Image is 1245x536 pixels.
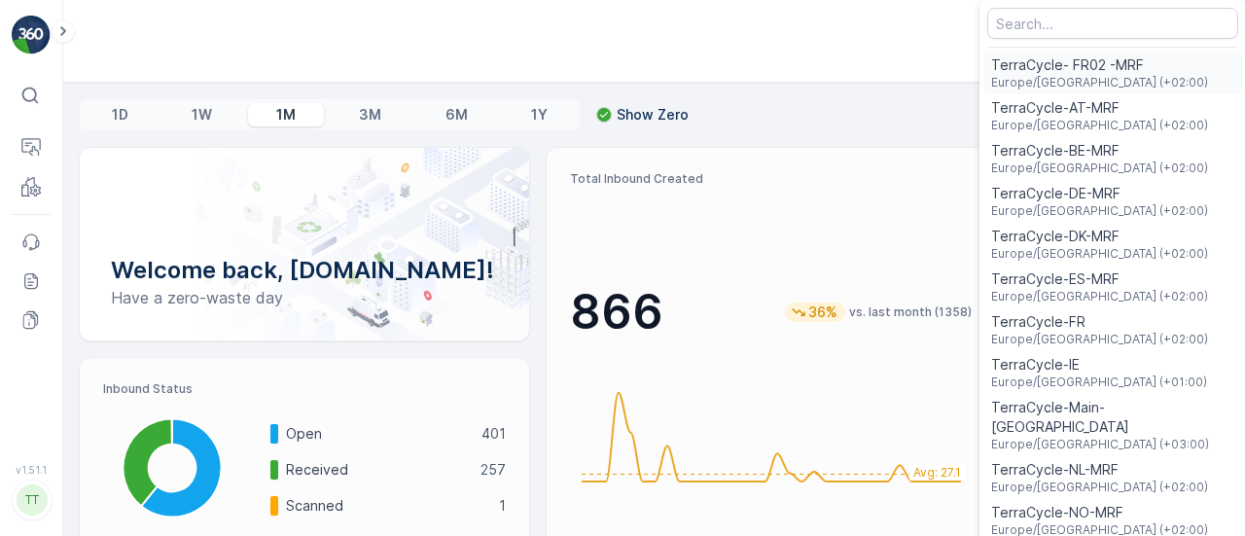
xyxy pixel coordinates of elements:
span: TerraCycle-ES-MRF [991,269,1208,289]
p: Total Inbound Created [570,171,973,187]
span: Europe/[GEOGRAPHIC_DATA] (+01:00) [991,375,1207,390]
p: Inbound Status [103,381,506,397]
button: TT [12,480,51,520]
p: 1Y [531,105,548,125]
p: 3M [359,105,381,125]
span: Europe/[GEOGRAPHIC_DATA] (+02:00) [991,75,1208,90]
span: Europe/[GEOGRAPHIC_DATA] (+02:00) [991,289,1208,304]
p: 257 [480,460,506,480]
p: Have a zero-waste day [111,286,498,309]
span: v 1.51.1 [12,464,51,476]
span: Europe/[GEOGRAPHIC_DATA] (+02:00) [991,118,1208,133]
span: Europe/[GEOGRAPHIC_DATA] (+02:00) [991,161,1208,176]
p: 1 [499,496,506,516]
span: Europe/[GEOGRAPHIC_DATA] (+02:00) [991,246,1208,262]
span: Europe/[GEOGRAPHIC_DATA] (+02:00) [991,480,1208,495]
p: 6M [445,105,468,125]
span: TerraCycle-IE [991,355,1207,375]
span: TerraCycle-FR [991,312,1208,332]
input: Search... [987,8,1238,39]
span: Europe/[GEOGRAPHIC_DATA] (+03:00) [991,437,1234,452]
p: Open [286,424,469,444]
img: logo [12,16,51,54]
p: Scanned [286,496,486,516]
span: TerraCycle-NO-MRF [991,503,1208,522]
p: Welcome back, [DOMAIN_NAME]! [111,255,498,286]
span: TerraCycle-Main-[GEOGRAPHIC_DATA] [991,398,1234,437]
div: TT [17,484,48,516]
p: Received [286,460,468,480]
span: TerraCycle-DE-MRF [991,184,1208,203]
p: 1W [192,105,212,125]
p: 1M [276,105,296,125]
span: Europe/[GEOGRAPHIC_DATA] (+02:00) [991,332,1208,347]
span: TerraCycle-BE-MRF [991,141,1208,161]
span: TerraCycle-NL-MRF [991,460,1208,480]
p: 866 [570,283,663,341]
p: vs. last month (1358) [849,304,972,320]
span: TerraCycle-DK-MRF [991,227,1208,246]
p: Show Zero [617,105,689,125]
span: TerraCycle- FR02 -MRF [991,55,1208,75]
p: 36% [806,303,839,322]
span: TerraCycle-AT-MRF [991,98,1208,118]
p: 1D [112,105,128,125]
p: 401 [481,424,506,444]
span: Europe/[GEOGRAPHIC_DATA] (+02:00) [991,203,1208,219]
